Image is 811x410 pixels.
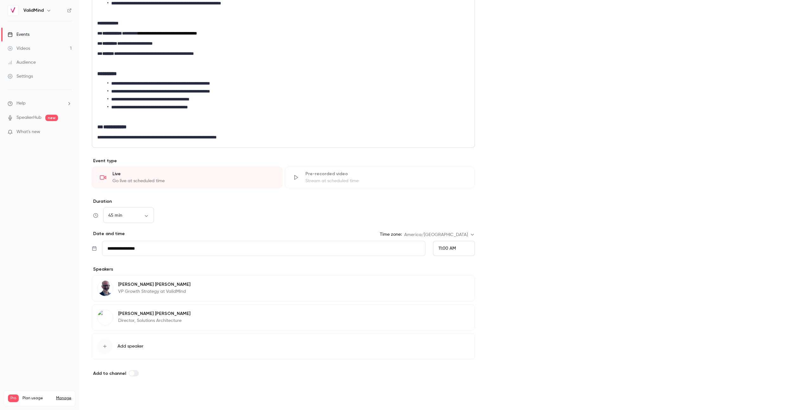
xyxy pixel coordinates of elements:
div: Audience [8,59,36,66]
p: Speakers [92,266,475,272]
li: help-dropdown-opener [8,100,72,107]
div: From [433,241,475,256]
div: Rob McMenamin[PERSON_NAME] [PERSON_NAME]Director, Solutions Architecture [92,304,475,331]
div: LiveGo live at scheduled time [92,167,282,188]
span: Add speaker [118,343,144,349]
div: Live [112,171,274,177]
img: Rob McMenamin [98,310,113,325]
div: Go live at scheduled time [112,178,274,184]
span: new [45,115,58,121]
div: America/[GEOGRAPHIC_DATA] [404,232,475,238]
label: Time zone: [380,231,402,238]
p: VP Growth Strategy at ValidMind [118,288,190,295]
div: Videos [8,45,30,52]
span: Plan usage [22,396,52,401]
iframe: Noticeable Trigger [64,129,72,135]
span: Pro [8,394,19,402]
button: Add speaker [92,333,475,359]
p: Date and time [92,231,125,237]
div: Events [8,31,29,38]
p: Director, Solutions Architecture [118,317,190,324]
label: Duration [92,198,475,205]
button: Save [92,392,115,405]
span: Add to channel [93,371,126,376]
span: What's new [16,129,40,135]
div: Pre-recorded videoStream at scheduled time [285,167,475,188]
div: Stream at scheduled time [305,178,467,184]
img: David Asermely [98,281,113,296]
p: Event type [92,158,475,164]
h6: ValidMind [23,7,44,14]
span: Help [16,100,26,107]
img: ValidMind [8,5,18,16]
p: [PERSON_NAME] [PERSON_NAME] [118,281,190,288]
div: 45 min [103,212,154,219]
div: Pre-recorded video [305,171,467,177]
div: Settings [8,73,33,80]
div: David Asermely[PERSON_NAME] [PERSON_NAME]VP Growth Strategy at ValidMind [92,275,475,302]
p: [PERSON_NAME] [PERSON_NAME] [118,311,190,317]
span: 11:00 AM [438,246,456,251]
a: SpeakerHub [16,114,42,121]
a: Manage [56,396,71,401]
